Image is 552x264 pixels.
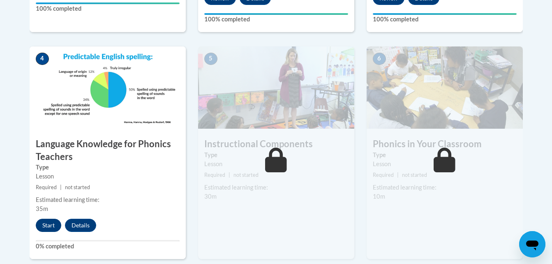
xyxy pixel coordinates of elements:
img: Course Image [198,46,354,129]
iframe: Button to launch messaging window [519,231,545,257]
div: Your progress [373,13,517,15]
div: Lesson [204,160,348,169]
label: Type [204,151,348,160]
span: | [397,172,399,178]
span: 4 [36,53,49,65]
button: Start [36,219,61,232]
img: Course Image [30,46,186,129]
label: 100% completed [204,15,348,24]
label: 100% completed [373,15,517,24]
span: not started [65,184,90,190]
span: 30m [204,193,217,200]
h3: Language Knowledge for Phonics Teachers [30,138,186,163]
label: 0% completed [36,242,180,251]
span: 35m [36,205,48,212]
span: Required [373,172,394,178]
img: Course Image [367,46,523,129]
div: Lesson [36,172,180,181]
div: Estimated learning time: [373,183,517,192]
span: 5 [204,53,217,65]
span: | [60,184,62,190]
label: Type [36,163,180,172]
label: 100% completed [36,4,180,13]
h3: Instructional Components [198,138,354,151]
div: Estimated learning time: [36,195,180,204]
span: Required [36,184,57,190]
span: | [229,172,230,178]
span: not started [402,172,427,178]
button: Details [65,219,96,232]
h3: Phonics in Your Classroom [367,138,523,151]
span: Required [204,172,225,178]
label: Type [373,151,517,160]
div: Your progress [36,2,180,4]
div: Lesson [373,160,517,169]
div: Your progress [204,13,348,15]
div: Estimated learning time: [204,183,348,192]
span: 10m [373,193,385,200]
span: not started [233,172,259,178]
span: 6 [373,53,386,65]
